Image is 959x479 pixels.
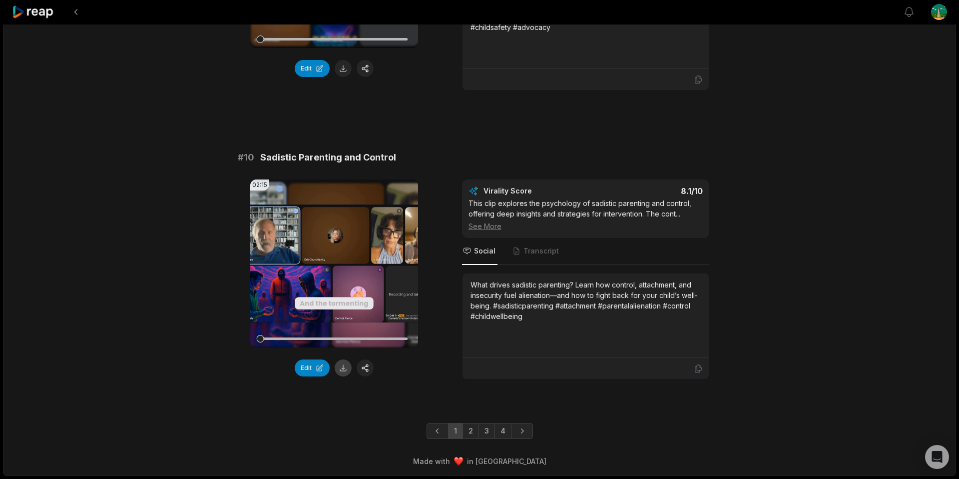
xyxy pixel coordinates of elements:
div: Made with in [GEOGRAPHIC_DATA] [12,456,947,466]
span: Social [474,246,495,256]
ul: Pagination [427,423,533,439]
div: See More [469,221,703,231]
a: Page 1 is your current page [448,423,463,439]
a: Page 3 [479,423,495,439]
span: # 10 [238,150,254,164]
button: Edit [295,359,330,376]
div: This clip explores the psychology of sadistic parenting and control, offering deep insights and s... [469,198,703,231]
div: 8.1 /10 [595,186,703,196]
img: heart emoji [454,457,463,466]
div: Open Intercom Messenger [925,445,949,469]
span: Sadistic Parenting and Control [260,150,396,164]
a: Page 4 [494,423,511,439]
div: What drives sadistic parenting? Learn how control, attachment, and insecurity fuel alienation—and... [471,279,701,321]
button: Edit [295,60,330,77]
a: Page 2 [463,423,479,439]
nav: Tabs [462,238,709,265]
div: Virality Score [483,186,591,196]
a: Next page [511,423,533,439]
video: Your browser does not support mp4 format. [250,179,418,347]
span: Transcript [523,246,559,256]
a: Previous page [427,423,449,439]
